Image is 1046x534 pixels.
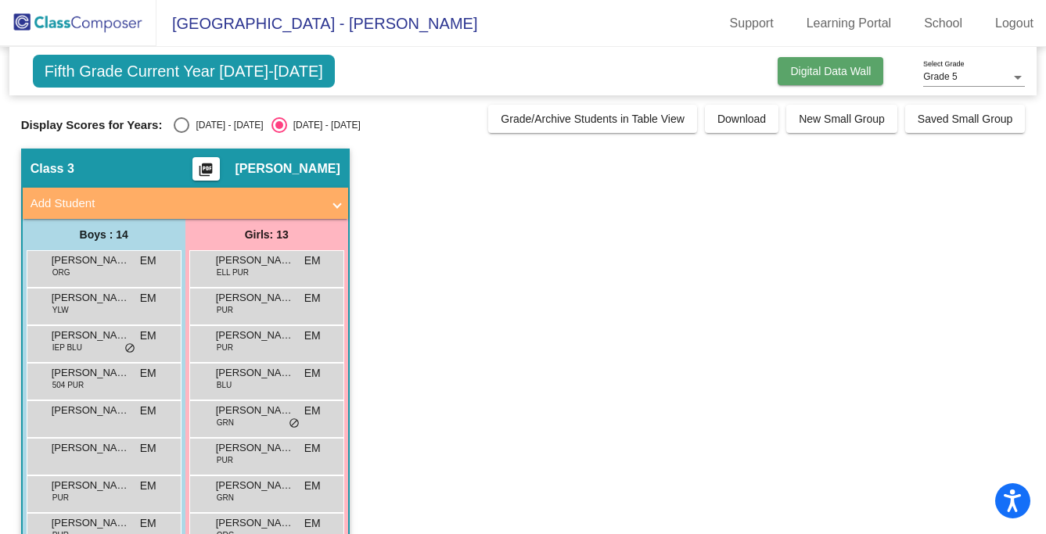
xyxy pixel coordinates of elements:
span: [PERSON_NAME] [52,290,130,306]
a: Support [717,11,786,36]
span: [PERSON_NAME] [216,253,294,268]
span: IEP BLU [52,342,82,353]
span: 504 PUR [52,379,84,391]
mat-radio-group: Select an option [174,117,360,133]
span: [PERSON_NAME] [52,403,130,418]
span: PUR [52,492,69,504]
span: EM [140,328,156,344]
span: EM [140,403,156,419]
span: EM [304,253,321,269]
span: EM [140,440,156,457]
div: Girls: 13 [185,219,348,250]
span: [PERSON_NAME] [216,290,294,306]
span: [PERSON_NAME] [52,478,130,493]
span: Fifth Grade Current Year [DATE]-[DATE] [33,55,335,88]
span: PUR [217,454,233,466]
a: Learning Portal [794,11,904,36]
span: Digital Data Wall [790,65,871,77]
span: [PERSON_NAME] [52,440,130,456]
mat-icon: picture_as_pdf [196,162,215,184]
span: YLW [52,304,69,316]
span: EM [140,365,156,382]
button: Digital Data Wall [778,57,883,85]
span: EM [304,515,321,532]
button: New Small Group [786,105,897,133]
span: [PERSON_NAME] [52,253,130,268]
span: EM [304,403,321,419]
button: Print Students Details [192,157,220,181]
span: GRN [217,492,234,504]
span: Grade/Archive Students in Table View [501,113,685,125]
button: Download [705,105,778,133]
span: ORG [52,267,70,278]
div: Boys : 14 [23,219,185,250]
span: Download [717,113,766,125]
span: ELL PUR [217,267,249,278]
span: [PERSON_NAME] [216,403,294,418]
span: [PERSON_NAME] [52,515,130,531]
span: Saved Small Group [918,113,1012,125]
span: Class 3 [31,161,74,177]
mat-panel-title: Add Student [31,195,322,213]
span: GRN [217,417,234,428]
span: EM [140,478,156,494]
button: Saved Small Group [905,105,1025,133]
span: PUR [217,342,233,353]
span: Display Scores for Years: [21,118,163,132]
span: EM [304,328,321,344]
span: EM [140,253,156,269]
span: EM [304,478,321,494]
span: EM [304,440,321,457]
span: EM [304,290,321,306]
span: [PERSON_NAME] [216,440,294,456]
div: [DATE] - [DATE] [189,118,263,132]
span: Grade 5 [923,71,957,82]
span: [PERSON_NAME] [52,328,130,343]
span: New Small Group [799,113,885,125]
span: EM [140,515,156,532]
span: EM [304,365,321,382]
button: Grade/Archive Students in Table View [488,105,697,133]
span: [PERSON_NAME] [216,328,294,343]
a: Logout [983,11,1046,36]
span: EM [140,290,156,306]
span: do_not_disturb_alt [124,342,135,355]
a: School [911,11,975,36]
div: [DATE] - [DATE] [287,118,361,132]
mat-expansion-panel-header: Add Student [23,188,348,219]
span: [PERSON_NAME] [235,161,340,177]
span: BLU [217,379,232,391]
span: [PERSON_NAME] [216,365,294,381]
span: PUR [217,304,233,316]
span: [PERSON_NAME] [216,515,294,531]
span: [PERSON_NAME] [216,478,294,493]
span: [PERSON_NAME] [52,365,130,381]
span: do_not_disturb_alt [289,418,300,430]
span: [GEOGRAPHIC_DATA] - [PERSON_NAME] [156,11,477,36]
